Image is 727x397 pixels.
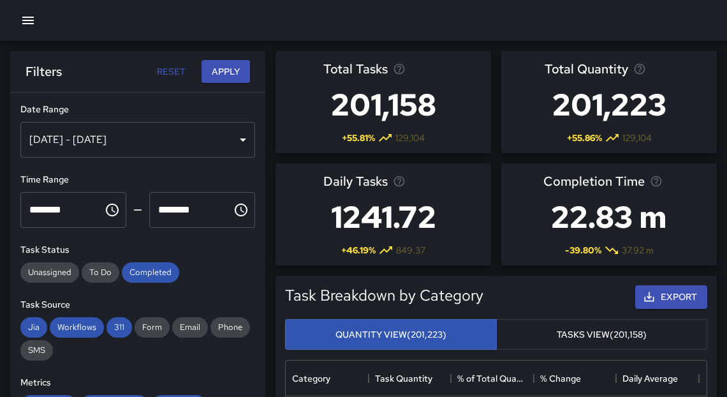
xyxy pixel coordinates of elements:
[543,191,675,243] h3: 22.83 m
[565,244,601,257] span: -39.80 %
[20,322,47,333] span: Jia
[20,340,53,361] div: SMS
[285,319,497,350] button: Quantity View(201,223)
[210,317,250,338] div: Phone
[20,345,53,356] span: SMS
[635,285,707,309] button: Export
[622,361,678,396] div: Daily Average
[26,61,62,82] h6: Filters
[622,131,652,144] span: 129,104
[451,361,534,396] div: % of Total Quantity
[210,322,250,333] span: Phone
[496,319,708,350] button: Tasks View(201,158)
[202,60,250,84] button: Apply
[457,361,527,396] div: % of Total Quantity
[20,267,79,278] span: Unassigned
[292,361,330,396] div: Category
[567,131,602,144] span: + 55.86 %
[396,244,425,257] span: 849.37
[393,63,406,75] svg: Total number of tasks in the selected period, compared to the previous period.
[82,262,119,283] div: To Do
[369,361,452,396] div: Task Quantity
[82,267,119,278] span: To Do
[20,317,47,338] div: Jia
[50,322,104,333] span: Workflows
[20,376,255,390] h6: Metrics
[323,171,388,191] span: Daily Tasks
[650,175,663,188] svg: Average time taken to complete tasks in the selected period, compared to the previous period.
[20,243,255,257] h6: Task Status
[20,173,255,187] h6: Time Range
[20,262,79,283] div: Unassigned
[20,103,255,117] h6: Date Range
[545,79,674,130] h3: 201,223
[122,262,179,283] div: Completed
[633,63,646,75] svg: Total task quantity in the selected period, compared to the previous period.
[323,79,444,130] h3: 201,158
[172,317,208,338] div: Email
[534,361,617,396] div: % Change
[323,191,444,243] h3: 1241.72
[342,131,375,144] span: + 55.81 %
[323,59,388,79] span: Total Tasks
[375,361,432,396] div: Task Quantity
[540,361,581,396] div: % Change
[285,285,483,306] h5: Task Breakdown by Category
[172,322,208,333] span: Email
[393,175,406,188] svg: Average number of tasks per day in the selected period, compared to the previous period.
[543,171,645,191] span: Completion Time
[286,361,369,396] div: Category
[99,197,125,223] button: Choose time, selected time is 12:00 AM
[545,59,628,79] span: Total Quantity
[106,322,132,333] span: 311
[151,60,191,84] button: Reset
[20,298,255,312] h6: Task Source
[228,197,254,223] button: Choose time, selected time is 11:59 PM
[135,322,170,333] span: Form
[106,317,132,338] div: 311
[341,244,376,257] span: + 46.19 %
[50,317,104,338] div: Workflows
[20,122,255,158] div: [DATE] - [DATE]
[135,317,170,338] div: Form
[616,361,699,396] div: Daily Average
[622,244,654,257] span: 37.92 m
[122,267,179,278] span: Completed
[395,131,425,144] span: 129,104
